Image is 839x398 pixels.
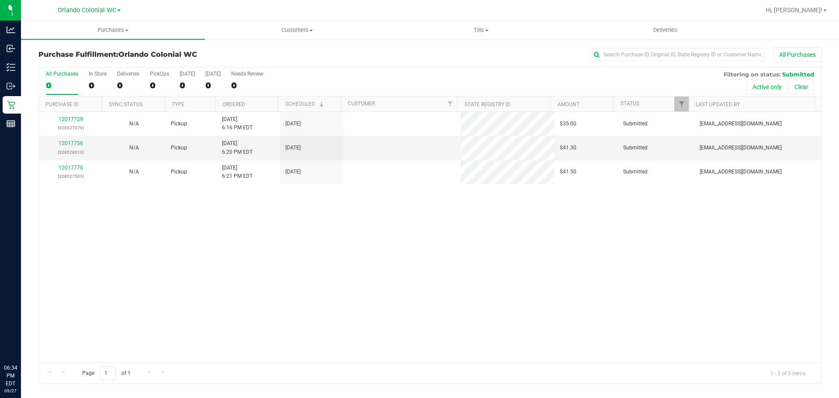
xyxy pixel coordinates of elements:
inline-svg: Analytics [7,25,15,34]
inline-svg: Inventory [7,63,15,72]
span: [DATE] [285,120,301,128]
button: Clear [789,80,814,94]
span: [EMAIL_ADDRESS][DOMAIN_NAME] [700,168,782,176]
span: Not Applicable [129,145,139,151]
span: [DATE] 6:16 PM EDT [222,115,253,132]
div: [DATE] [180,71,195,77]
a: Sync Status [109,101,142,107]
p: (328527079) [44,124,97,132]
a: Tills [389,21,573,39]
div: In Store [89,71,107,77]
span: Customers [205,26,388,34]
a: Purchases [21,21,205,39]
span: [DATE] 6:21 PM EDT [222,164,253,180]
a: Customer [348,100,375,107]
div: 0 [117,80,139,90]
span: Submitted [623,120,648,128]
span: [DATE] [285,144,301,152]
p: (328528010) [44,148,97,156]
span: Hi, [PERSON_NAME]! [766,7,822,14]
span: Purchases [21,26,205,34]
a: State Registry ID [465,101,510,107]
inline-svg: Reports [7,119,15,128]
a: Ordered [222,101,245,107]
a: Filter [443,97,457,111]
div: 0 [46,80,78,90]
span: Submitted [623,144,648,152]
div: PickUps [150,71,169,77]
span: $35.00 [560,120,576,128]
span: Not Applicable [129,121,139,127]
inline-svg: Inbound [7,44,15,53]
span: Orlando Colonial WC [58,7,116,14]
span: Orlando Colonial WC [118,50,197,59]
a: Last Updated By [696,101,740,107]
button: N/A [129,168,139,176]
button: N/A [129,144,139,152]
span: Page of 1 [75,367,138,380]
span: [DATE] 6:20 PM EDT [222,139,253,156]
span: $41.30 [560,144,576,152]
div: 0 [180,80,195,90]
a: Deliveries [573,21,757,39]
a: 12017770 [59,165,83,171]
a: Purchase ID [45,101,79,107]
inline-svg: Retail [7,100,15,109]
span: [EMAIL_ADDRESS][DOMAIN_NAME] [700,120,782,128]
button: Active only [747,80,787,94]
inline-svg: Outbound [7,82,15,90]
span: Not Applicable [129,169,139,175]
div: All Purchases [46,71,78,77]
p: 09/27 [4,388,17,394]
div: Deliveries [117,71,139,77]
span: $41.50 [560,168,576,176]
a: Status [621,100,639,107]
a: Customers [205,21,389,39]
a: Scheduled [285,101,325,107]
span: [DATE] [285,168,301,176]
iframe: Resource center [9,328,35,354]
span: Tills [389,26,572,34]
span: Deliveries [641,26,689,34]
button: N/A [129,120,139,128]
div: 0 [231,80,263,90]
a: 12017729 [59,116,83,122]
div: 0 [205,80,221,90]
div: [DATE] [205,71,221,77]
span: 1 - 3 of 3 items [763,367,812,380]
span: Pickup [171,168,187,176]
span: Pickup [171,120,187,128]
div: Needs Review [231,71,263,77]
div: 0 [89,80,107,90]
a: Filter [674,97,689,111]
p: (328527503) [44,172,97,180]
input: 1 [100,367,116,380]
span: Pickup [171,144,187,152]
h3: Purchase Fulfillment: [38,51,299,59]
span: Submitted [782,71,814,78]
p: 06:34 PM EDT [4,364,17,388]
button: All Purchases [773,47,822,62]
a: Amount [558,101,579,107]
span: Filtering on status: [724,71,780,78]
span: Submitted [623,168,648,176]
a: 12017756 [59,140,83,146]
input: Search Purchase ID, Original ID, State Registry ID or Customer Name... [590,48,765,61]
div: 0 [150,80,169,90]
a: Type [172,101,184,107]
span: [EMAIL_ADDRESS][DOMAIN_NAME] [700,144,782,152]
